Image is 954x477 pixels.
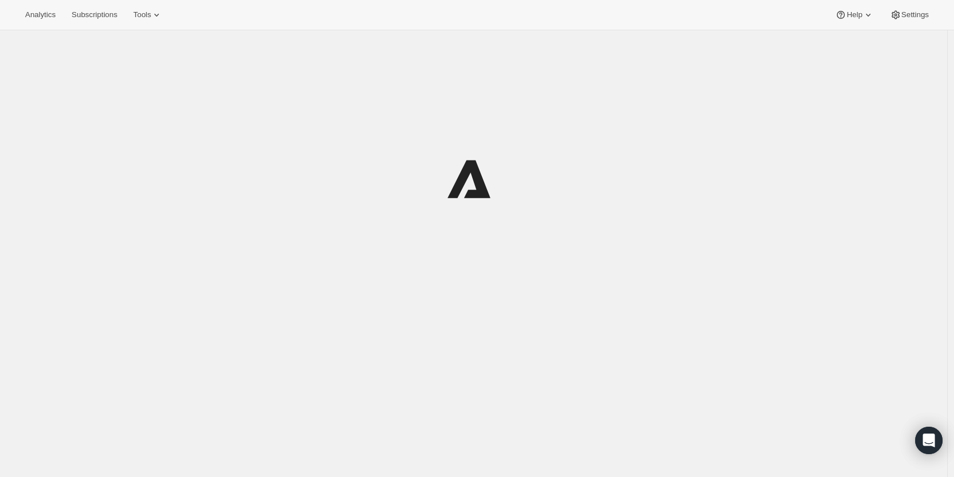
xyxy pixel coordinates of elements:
[828,7,880,23] button: Help
[847,10,862,19] span: Help
[133,10,151,19] span: Tools
[65,7,124,23] button: Subscriptions
[71,10,117,19] span: Subscriptions
[18,7,62,23] button: Analytics
[901,10,929,19] span: Settings
[883,7,936,23] button: Settings
[915,427,943,454] div: Open Intercom Messenger
[126,7,169,23] button: Tools
[25,10,55,19] span: Analytics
